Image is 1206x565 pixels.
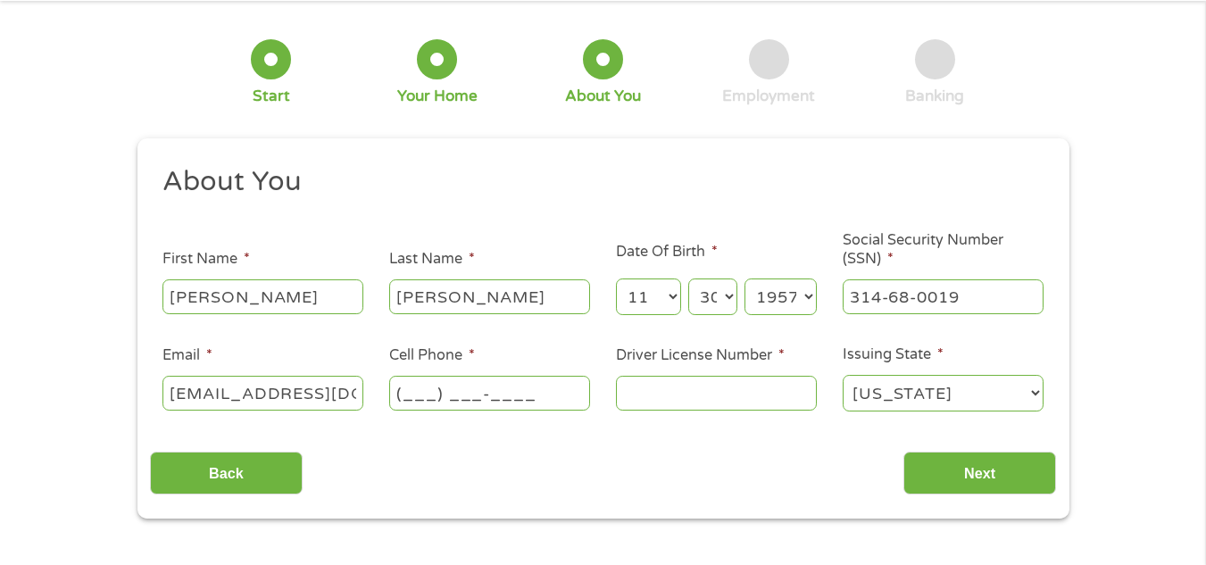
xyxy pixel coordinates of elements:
[903,452,1056,495] input: Next
[162,250,250,269] label: First Name
[389,250,475,269] label: Last Name
[162,164,1030,200] h2: About You
[565,87,641,106] div: About You
[389,376,590,410] input: (541) 754-3010
[150,452,303,495] input: Back
[843,231,1044,269] label: Social Security Number (SSN)
[389,279,590,313] input: Smith
[722,87,815,106] div: Employment
[397,87,478,106] div: Your Home
[616,243,718,262] label: Date Of Birth
[389,346,475,365] label: Cell Phone
[616,346,785,365] label: Driver License Number
[843,279,1044,313] input: 078-05-1120
[843,345,944,364] label: Issuing State
[162,279,363,313] input: John
[905,87,964,106] div: Banking
[162,376,363,410] input: john@gmail.com
[253,87,290,106] div: Start
[162,346,212,365] label: Email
